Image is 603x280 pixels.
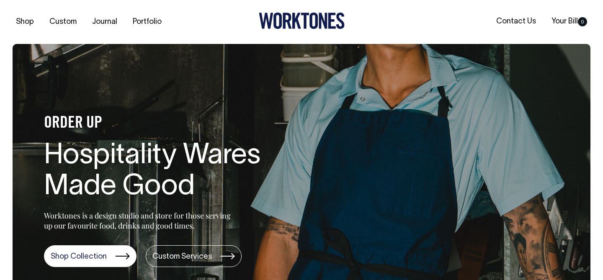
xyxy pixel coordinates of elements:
[578,17,587,26] span: 0
[44,211,234,231] p: Worktones is a design studio and store for those serving up our favourite food, drinks and good t...
[44,141,312,203] h1: Hospitality Wares Made Good
[44,245,137,267] a: Shop Collection
[46,15,80,29] a: Custom
[44,115,312,132] h4: ORDER UP
[129,15,165,29] a: Portfolio
[493,15,539,28] a: Contact Us
[548,15,590,28] a: Your Bill0
[89,15,121,29] a: Journal
[13,15,37,29] a: Shop
[146,245,242,267] a: Custom Services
